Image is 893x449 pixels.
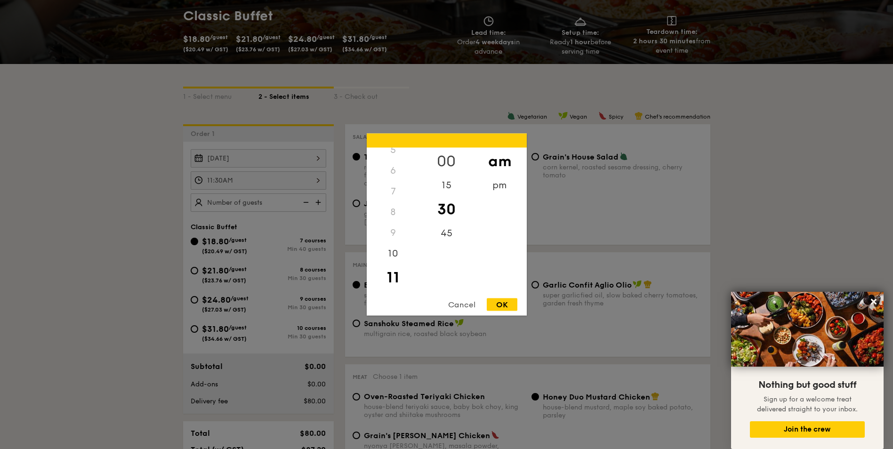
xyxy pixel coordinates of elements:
div: 7 [367,181,420,202]
div: 8 [367,202,420,223]
div: 9 [367,223,420,243]
div: OK [487,298,517,311]
div: 11 [367,264,420,291]
div: am [473,148,526,175]
div: 5 [367,140,420,160]
div: 6 [367,160,420,181]
div: Cancel [439,298,485,311]
div: 45 [420,223,473,244]
div: pm [473,175,526,196]
div: 15 [420,175,473,196]
img: DSC07876-Edit02-Large.jpeg [731,292,884,367]
span: Nothing but good stuff [758,379,856,391]
div: 00 [420,148,473,175]
span: Sign up for a welcome treat delivered straight to your inbox. [757,395,858,413]
div: 30 [420,196,473,223]
div: 10 [367,243,420,264]
button: Join the crew [750,421,865,438]
button: Close [866,294,881,309]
